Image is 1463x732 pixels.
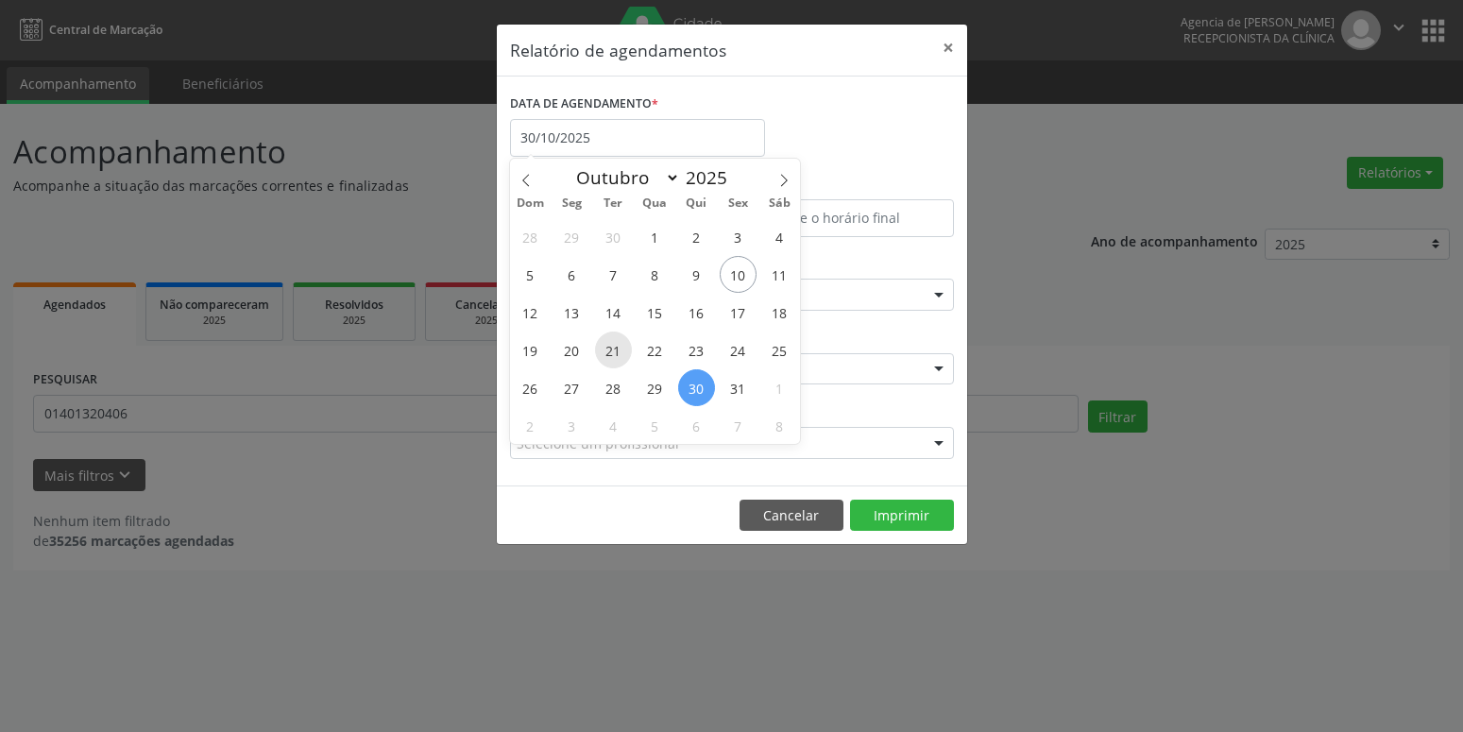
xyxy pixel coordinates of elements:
span: Qui [675,197,717,210]
span: Outubro 10, 2025 [720,256,757,293]
span: Outubro 15, 2025 [637,294,673,331]
span: Outubro 14, 2025 [595,294,632,331]
select: Month [568,164,681,191]
span: Outubro 22, 2025 [637,332,673,368]
span: Outubro 7, 2025 [595,256,632,293]
span: Outubro 27, 2025 [553,369,590,406]
span: Outubro 26, 2025 [512,369,549,406]
button: Close [929,25,967,71]
span: Outubro 6, 2025 [553,256,590,293]
input: Selecione uma data ou intervalo [510,119,765,157]
span: Outubro 12, 2025 [512,294,549,331]
span: Setembro 28, 2025 [512,218,549,255]
label: ATÉ [737,170,954,199]
span: Selecione um profissional [517,434,679,453]
span: Outubro 29, 2025 [637,369,673,406]
span: Sex [717,197,758,210]
span: Outubro 30, 2025 [678,369,715,406]
span: Novembro 8, 2025 [761,407,798,444]
span: Outubro 16, 2025 [678,294,715,331]
button: Cancelar [740,500,843,532]
span: Outubro 1, 2025 [637,218,673,255]
span: Novembro 5, 2025 [637,407,673,444]
span: Outubro 5, 2025 [512,256,549,293]
span: Novembro 4, 2025 [595,407,632,444]
span: Novembro 7, 2025 [720,407,757,444]
span: Setembro 29, 2025 [553,218,590,255]
button: Imprimir [850,500,954,532]
span: Ter [592,197,634,210]
span: Sáb [758,197,800,210]
span: Outubro 19, 2025 [512,332,549,368]
span: Novembro 2, 2025 [512,407,549,444]
span: Outubro 11, 2025 [761,256,798,293]
span: Outubro 13, 2025 [553,294,590,331]
label: DATA DE AGENDAMENTO [510,90,658,119]
span: Setembro 30, 2025 [595,218,632,255]
span: Outubro 25, 2025 [761,332,798,368]
span: Novembro 3, 2025 [553,407,590,444]
span: Outubro 3, 2025 [720,218,757,255]
span: Outubro 17, 2025 [720,294,757,331]
span: Outubro 18, 2025 [761,294,798,331]
span: Novembro 1, 2025 [761,369,798,406]
span: Outubro 23, 2025 [678,332,715,368]
span: Outubro 9, 2025 [678,256,715,293]
span: Outubro 8, 2025 [637,256,673,293]
span: Outubro 2, 2025 [678,218,715,255]
span: Outubro 24, 2025 [720,332,757,368]
input: Selecione o horário final [737,199,954,237]
span: Outubro 31, 2025 [720,369,757,406]
span: Outubro 21, 2025 [595,332,632,368]
span: Novembro 6, 2025 [678,407,715,444]
input: Year [680,165,742,190]
span: Seg [551,197,592,210]
h5: Relatório de agendamentos [510,38,726,62]
span: Dom [510,197,552,210]
span: Qua [634,197,675,210]
span: Outubro 4, 2025 [761,218,798,255]
span: Outubro 28, 2025 [595,369,632,406]
span: Outubro 20, 2025 [553,332,590,368]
